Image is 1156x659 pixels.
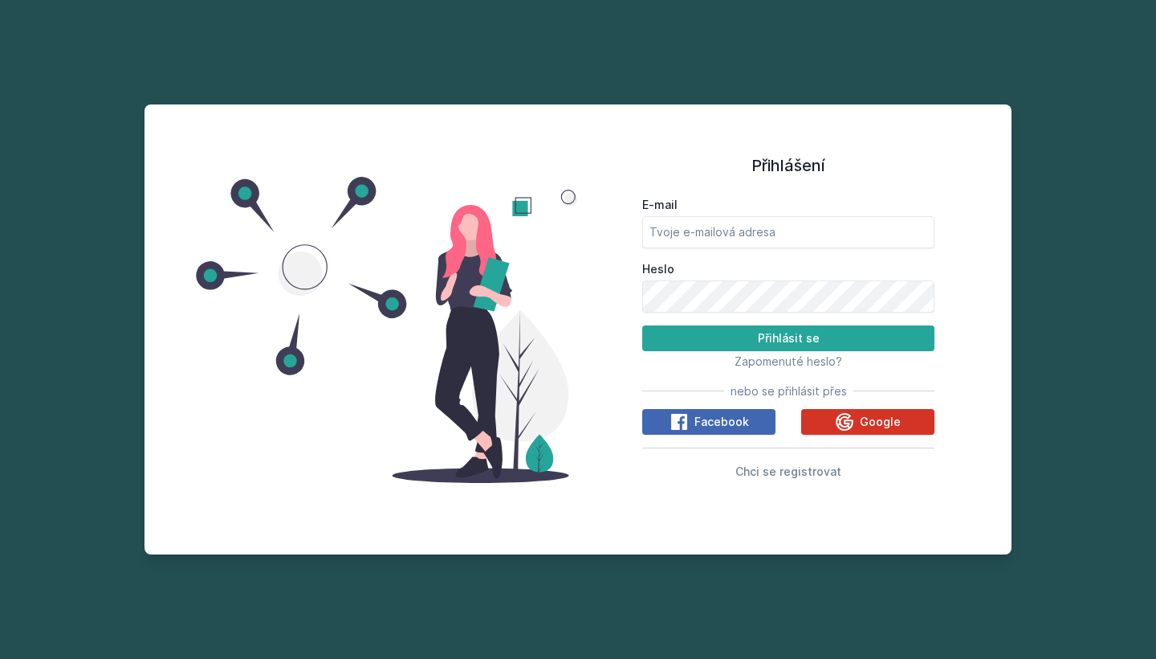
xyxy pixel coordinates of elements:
[642,325,934,351] button: Přihlásit se
[801,409,934,435] button: Google
[735,461,841,481] button: Chci se registrovat
[694,414,749,430] span: Facebook
[642,153,934,178] h1: Přihlášení
[731,383,847,399] span: nebo se přihlásit přes
[642,197,934,213] label: E-mail
[735,465,841,478] span: Chci se registrovat
[642,216,934,248] input: Tvoje e-mailová adresa
[642,409,775,435] button: Facebook
[860,414,901,430] span: Google
[642,261,934,277] label: Heslo
[735,354,842,368] span: Zapomenuté heslo?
